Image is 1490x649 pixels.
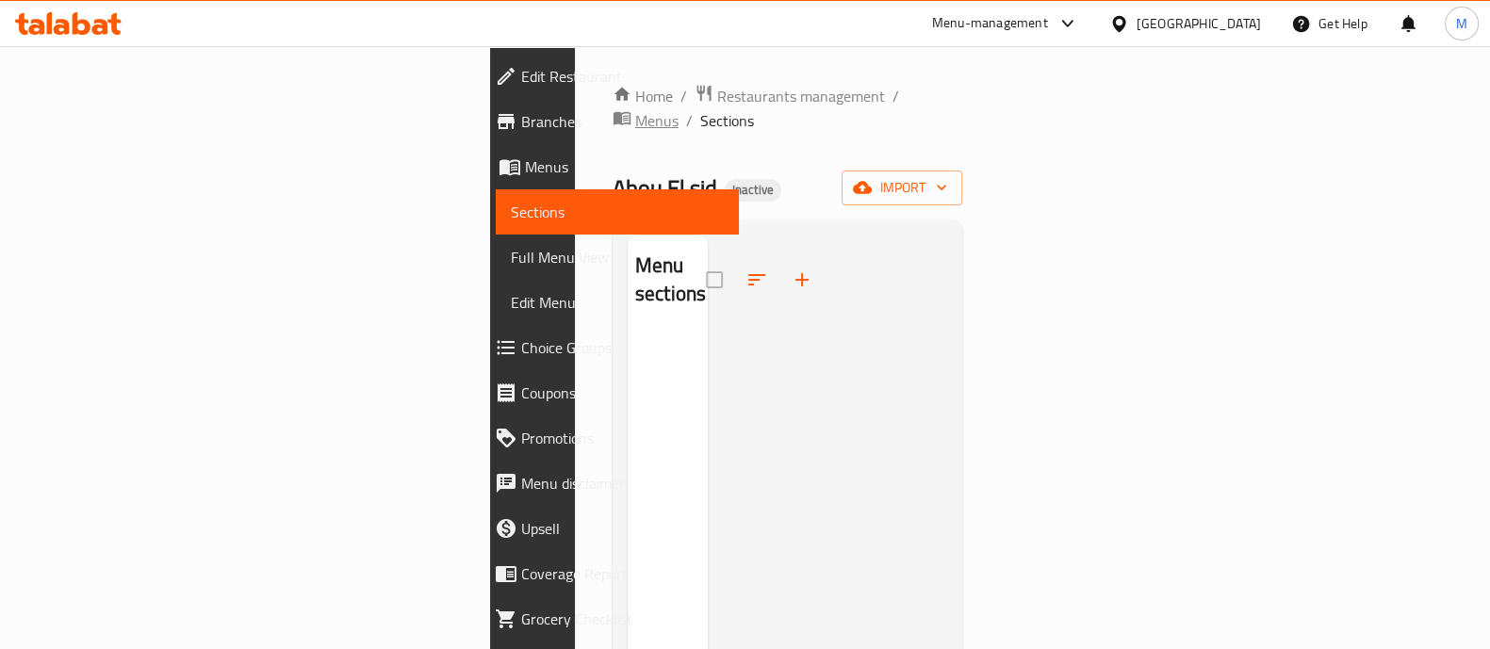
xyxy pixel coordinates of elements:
[779,257,825,302] button: Add section
[892,85,899,107] li: /
[521,427,724,449] span: Promotions
[521,110,724,133] span: Branches
[480,54,739,99] a: Edit Restaurant
[857,176,947,200] span: import
[511,291,724,314] span: Edit Menu
[480,370,739,415] a: Coupons
[496,280,739,325] a: Edit Menu
[521,381,724,404] span: Coupons
[1137,13,1261,34] div: [GEOGRAPHIC_DATA]
[521,65,724,88] span: Edit Restaurant
[511,246,724,268] span: Full Menu View
[511,201,724,223] span: Sections
[842,170,962,205] button: import
[480,144,739,189] a: Menus
[496,235,739,280] a: Full Menu View
[480,506,739,551] a: Upsell
[525,155,724,178] span: Menus
[725,179,781,202] div: Inactive
[480,461,739,506] a: Menu disclaimer
[480,596,739,641] a: Grocery Checklist
[695,84,885,108] a: Restaurants management
[480,325,739,370] a: Choice Groups
[480,415,739,461] a: Promotions
[496,189,739,235] a: Sections
[613,84,963,133] nav: breadcrumb
[717,85,885,107] span: Restaurants management
[521,472,724,495] span: Menu disclaimer
[521,336,724,359] span: Choice Groups
[932,12,1048,35] div: Menu-management
[521,562,724,585] span: Coverage Report
[521,608,724,630] span: Grocery Checklist
[725,182,781,198] span: Inactive
[628,325,708,340] nav: Menu sections
[1456,13,1467,34] span: M
[480,99,739,144] a: Branches
[480,551,739,596] a: Coverage Report
[521,517,724,540] span: Upsell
